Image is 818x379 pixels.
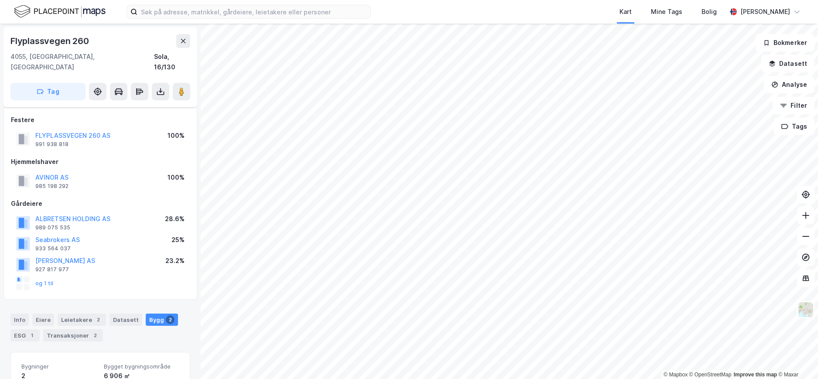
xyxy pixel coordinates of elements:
[11,198,190,209] div: Gårdeiere
[94,315,103,324] div: 2
[154,51,190,72] div: Sola, 16/130
[10,329,40,341] div: ESG
[146,314,178,326] div: Bygg
[166,315,175,324] div: 2
[764,76,815,93] button: Analyse
[10,34,91,48] div: Flyplassvegen 260
[11,115,190,125] div: Festere
[171,235,185,245] div: 25%
[91,331,99,340] div: 2
[168,172,185,183] div: 100%
[165,214,185,224] div: 28.6%
[664,372,688,378] a: Mapbox
[32,314,54,326] div: Eiere
[110,314,142,326] div: Datasett
[10,314,29,326] div: Info
[137,5,370,18] input: Søk på adresse, matrikkel, gårdeiere, leietakere eller personer
[11,157,190,167] div: Hjemmelshaver
[58,314,106,326] div: Leietakere
[21,363,97,370] span: Bygninger
[689,372,732,378] a: OpenStreetMap
[35,266,69,273] div: 927 817 977
[165,256,185,266] div: 23.2%
[756,34,815,51] button: Bokmerker
[702,7,717,17] div: Bolig
[797,301,814,318] img: Z
[35,183,68,190] div: 985 198 292
[773,97,815,114] button: Filter
[43,329,103,341] div: Transaksjoner
[774,337,818,379] iframe: Chat Widget
[761,55,815,72] button: Datasett
[35,224,70,231] div: 989 075 535
[35,141,68,148] div: 991 938 818
[740,7,790,17] div: [PERSON_NAME]
[27,331,36,340] div: 1
[168,130,185,141] div: 100%
[651,7,682,17] div: Mine Tags
[774,118,815,135] button: Tags
[35,245,71,252] div: 933 564 037
[774,337,818,379] div: Kontrollprogram for chat
[619,7,632,17] div: Kart
[10,83,86,100] button: Tag
[14,4,106,19] img: logo.f888ab2527a4732fd821a326f86c7f29.svg
[10,51,154,72] div: 4055, [GEOGRAPHIC_DATA], [GEOGRAPHIC_DATA]
[104,363,179,370] span: Bygget bygningsområde
[734,372,777,378] a: Improve this map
